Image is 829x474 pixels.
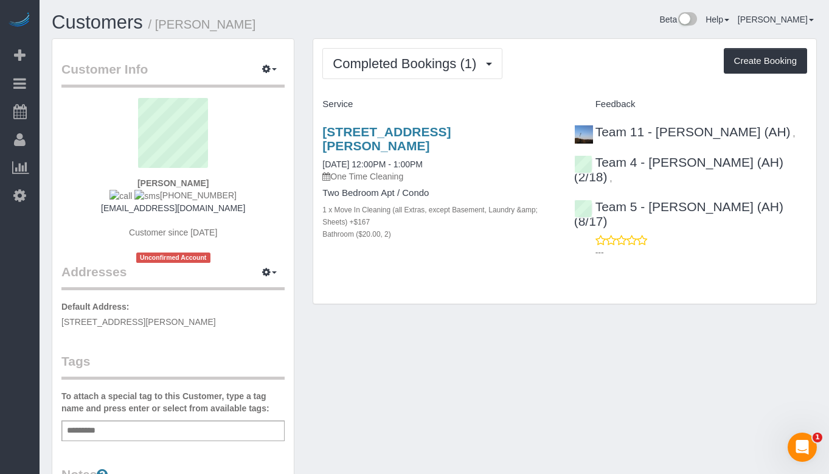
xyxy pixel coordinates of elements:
a: [EMAIL_ADDRESS][DOMAIN_NAME] [101,203,245,213]
small: 1 x Move In Cleaning (all Extras, except Basement, Laundry &amp; Sheets) +$167 [322,206,538,226]
span: 1 [813,433,822,442]
img: New interface [677,12,697,28]
label: Default Address: [61,301,130,313]
button: Create Booking [724,48,807,74]
img: sms [134,190,160,202]
span: , [793,128,795,138]
p: One Time Cleaning [322,170,555,183]
h4: Feedback [574,99,807,110]
a: [STREET_ADDRESS][PERSON_NAME] [322,125,451,153]
a: Team 11 - [PERSON_NAME] (AH) [574,125,791,139]
iframe: Intercom live chat [788,433,817,462]
span: , [609,173,612,183]
button: Completed Bookings (1) [322,48,502,79]
small: Bathroom ($20.00, 2) [322,230,390,239]
p: --- [595,246,807,259]
img: call [109,190,132,202]
legend: Customer Info [61,60,285,88]
a: [PERSON_NAME] [738,15,814,24]
a: Help [706,15,729,24]
img: Team 11 - Joanna (AH) [575,125,593,144]
a: Beta [659,15,697,24]
a: Team 5 - [PERSON_NAME] (AH)(8/17) [574,200,783,228]
span: Completed Bookings (1) [333,56,482,71]
span: Unconfirmed Account [136,253,210,263]
span: [STREET_ADDRESS][PERSON_NAME] [61,317,216,327]
a: Customers [52,12,143,33]
h4: Service [322,99,555,110]
label: To attach a special tag to this Customer, type a tag name and press enter or select from availabl... [61,390,285,414]
a: Team 4 - [PERSON_NAME] (AH)(2/18) [574,155,783,184]
strong: [PERSON_NAME] [137,178,209,188]
span: [PHONE_NUMBER] [109,190,237,200]
a: [DATE] 12:00PM - 1:00PM [322,159,423,169]
span: Customer since [DATE] [129,228,217,237]
small: / [PERSON_NAME] [148,18,256,31]
img: Automaid Logo [7,12,32,29]
h4: Two Bedroom Apt / Condo [322,188,555,198]
legend: Tags [61,352,285,380]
